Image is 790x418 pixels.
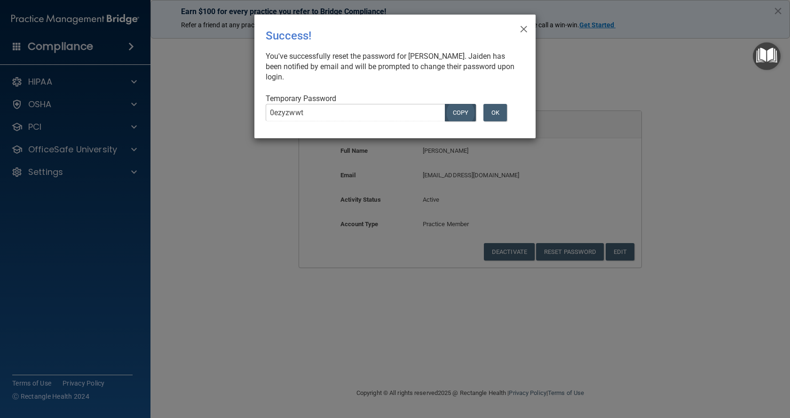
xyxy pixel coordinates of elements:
button: COPY [445,104,476,121]
span: × [520,18,528,37]
button: OK [483,104,507,121]
span: Temporary Password [266,94,336,103]
button: Open Resource Center [753,42,781,70]
div: Success! [266,22,486,49]
div: You've successfully reset the password for [PERSON_NAME]. Jaiden has been notified by email and w... [266,51,517,82]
